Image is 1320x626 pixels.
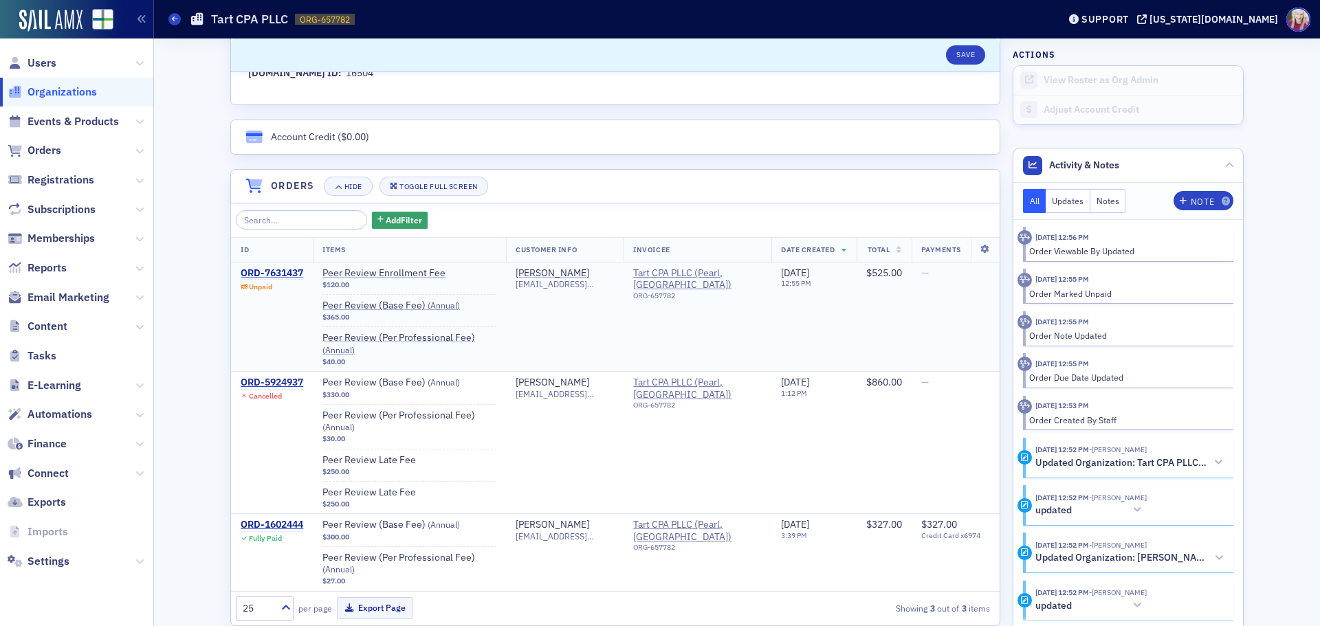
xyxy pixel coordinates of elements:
[1081,13,1129,25] div: Support
[866,376,902,388] span: $860.00
[8,290,109,305] a: Email Marketing
[516,377,589,389] a: [PERSON_NAME]
[1029,287,1224,300] div: Order Marked Unpaid
[322,552,496,576] a: Peer Review (Per Professional Fee) (Annual)
[27,407,92,422] span: Automations
[428,377,460,388] span: ( Annual )
[633,291,762,305] div: ORG-657782
[8,348,56,364] a: Tasks
[322,487,496,499] a: Peer Review Late Fee
[241,245,249,254] span: ID
[1013,95,1243,124] a: Adjust Account Credit
[379,177,488,196] button: Toggle Full Screen
[1191,198,1214,205] div: Note
[27,466,69,481] span: Connect
[322,377,496,389] span: Peer Review (Base Fee)
[322,280,349,289] span: $120.00
[921,245,961,254] span: Payments
[749,602,991,614] div: Showing out of items
[1035,445,1089,454] time: 9/19/2025 12:52 PM
[946,45,985,65] button: Save
[1089,445,1147,454] span: Raegen Nuffer
[8,524,68,539] a: Imports
[27,436,67,451] span: Finance
[516,267,589,280] a: [PERSON_NAME]
[248,66,341,80] div: [DOMAIN_NAME] ID:
[346,66,373,80] div: 16504
[1046,189,1090,213] button: Updates
[1029,245,1224,257] div: Order Viewable By Updated
[322,454,496,467] a: Peer Review Late Fee
[1286,8,1310,32] span: Profile
[344,183,362,190] div: Hide
[322,577,345,585] span: $27.00
[322,552,496,576] span: Peer Review (Per Professional Fee)
[8,260,67,276] a: Reports
[1035,503,1147,517] button: updated
[1174,191,1233,210] button: Note
[324,177,372,196] button: Hide
[1137,14,1283,24] button: [US_STATE][DOMAIN_NAME]
[1029,371,1224,383] div: Order Due Date Updated
[868,245,890,254] span: Total
[1035,493,1089,502] time: 9/19/2025 12:52 PM
[337,597,413,618] button: Export Page
[241,377,303,389] div: ORD-5924937
[1035,551,1224,566] button: Updated Organization: [PERSON_NAME] CPA Firm, PLLC (Pearl, [GEOGRAPHIC_DATA])
[249,534,282,543] div: Fully Paid
[271,130,369,144] div: Account Credit ( )
[1035,552,1210,564] h5: Updated Organization: [PERSON_NAME] CPA Firm, PLLC (Pearl, [GEOGRAPHIC_DATA])
[322,377,496,389] a: Peer Review (Base Fee) (Annual)
[1017,546,1032,560] div: Activity
[1089,588,1147,597] span: Raegen Nuffer
[633,401,762,414] div: ORG-657782
[8,85,97,100] a: Organizations
[322,410,496,434] span: Peer Review (Per Professional Fee)
[322,344,355,355] span: ( Annual )
[1035,401,1089,410] time: 9/19/2025 12:53 PM
[322,410,496,434] a: Peer Review (Per Professional Fee) (Annual)
[1017,315,1032,329] div: Activity
[211,11,288,27] h1: Tart CPA PLLC
[241,267,303,280] div: ORD-7631437
[8,231,95,246] a: Memberships
[921,531,991,540] span: Credit Card x6974
[1017,357,1032,371] div: Activity
[633,519,762,557] span: Tart CPA PLLC (Pearl, MS)
[8,407,92,422] a: Automations
[19,10,82,32] img: SailAMX
[236,210,367,230] input: Search…
[322,500,349,508] span: $250.00
[781,245,835,254] span: Date Created
[1035,232,1089,242] time: 9/19/2025 12:56 PM
[322,267,496,280] a: Peer Review Enrollment Fee
[1035,540,1089,550] time: 9/19/2025 12:52 PM
[959,602,969,614] strong: 3
[92,9,113,30] img: SailAMX
[249,392,282,401] div: Cancelled
[1089,493,1147,502] span: Raegen Nuffer
[8,143,61,158] a: Orders
[27,290,109,305] span: Email Marketing
[633,377,762,401] span: Tart CPA PLLC (Pearl, MS)
[1017,273,1032,287] div: Activity
[322,519,496,531] span: Peer Review (Base Fee)
[633,267,762,305] span: Tart CPA PLLC (Pearl, MS)
[322,533,349,541] span: $300.00
[399,183,477,190] div: Toggle Full Screen
[633,519,762,543] a: Tart CPA PLLC (Pearl, [GEOGRAPHIC_DATA])
[1035,359,1089,368] time: 9/19/2025 12:55 PM
[27,348,56,364] span: Tasks
[322,563,355,574] span: ( Annual )
[1035,456,1224,470] button: Updated Organization: Tart CPA PLLC (Pearl, [GEOGRAPHIC_DATA])
[1149,13,1278,25] div: [US_STATE][DOMAIN_NAME]
[8,172,94,188] a: Registrations
[27,524,68,539] span: Imports
[372,212,428,229] button: AddFilter
[322,467,349,476] span: $250.00
[1035,274,1089,284] time: 9/19/2025 12:55 PM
